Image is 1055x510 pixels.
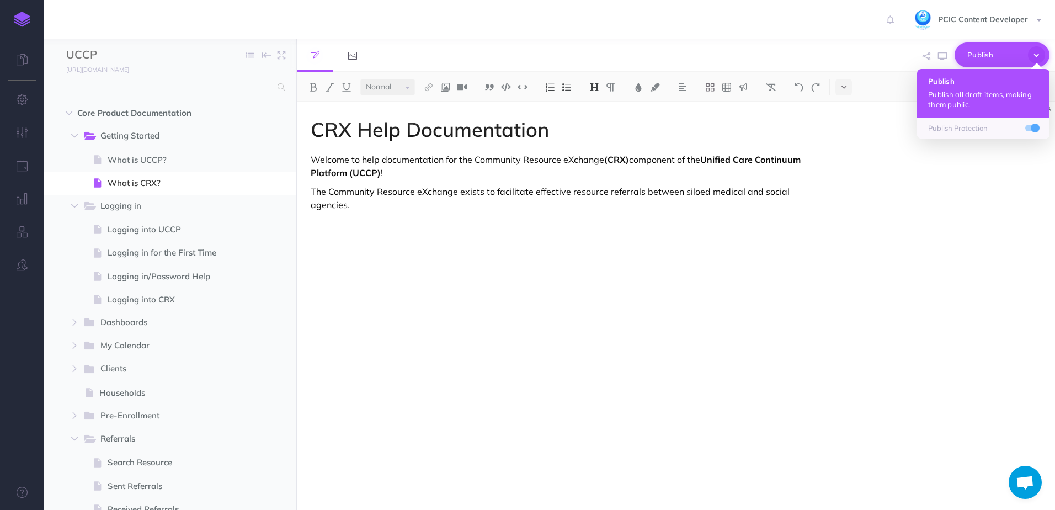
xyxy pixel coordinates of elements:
[311,153,814,179] p: Welcome to help documentation for the Community Resource eXchange component of the !
[108,177,230,190] span: What is CRX?
[518,83,527,91] img: Inline code button
[77,107,216,120] span: Core Product Documentation
[325,83,335,92] img: Italic button
[604,154,629,165] strong: (CRX)
[967,46,1022,63] span: Publish
[913,10,933,30] img: dRQN1hrEG1J5t3n3qbq3RfHNZNloSxXOgySS45Hu.jpg
[545,83,555,92] img: Ordered list button
[100,362,214,376] span: Clients
[484,83,494,92] img: Blockquote button
[794,83,804,92] img: Undo
[424,83,434,92] img: Link button
[928,123,1038,133] p: Publish Protection
[633,83,643,92] img: Text color button
[100,409,214,423] span: Pre-Enrollment
[308,83,318,92] img: Bold button
[108,153,230,167] span: What is UCCP?
[562,83,572,92] img: Unordered list button
[928,77,1038,85] h4: Publish
[108,246,230,259] span: Logging in for the First Time
[606,83,616,92] img: Paragraph button
[108,480,230,493] span: Sent Referrals
[66,77,271,97] input: Search
[108,293,230,306] span: Logging into CRX
[66,66,129,73] small: [URL][DOMAIN_NAME]
[14,12,30,27] img: logo-mark.svg
[311,119,814,141] h1: CRX Help Documentation
[311,185,814,211] p: The Community Resource eXchange exists to facilitate effective resource referrals between siloed ...
[108,456,230,469] span: Search Resource
[44,63,140,75] a: [URL][DOMAIN_NAME]
[440,83,450,92] img: Add image button
[100,199,214,214] span: Logging in
[100,129,214,144] span: Getting Started
[928,89,1038,109] p: Publish all draft items, making them public.
[457,83,467,92] img: Add video button
[342,83,351,92] img: Underline button
[108,270,230,283] span: Logging in/Password Help
[933,14,1033,24] span: PCIC Content Developer
[100,339,214,353] span: My Calendar
[1009,466,1042,499] a: Open chat
[66,47,196,63] input: Documentation Name
[100,316,214,330] span: Dashboards
[650,83,660,92] img: Text background color button
[917,69,1049,118] button: Publish Publish all draft items, making them public.
[678,83,688,92] img: Alignment dropdown menu button
[99,386,230,400] span: Households
[108,223,230,236] span: Logging into UCCP
[722,83,732,92] img: Create table button
[955,42,1049,67] button: Publish
[100,432,214,447] span: Referrals
[738,83,748,92] img: Callout dropdown menu button
[811,83,820,92] img: Redo
[766,83,776,92] img: Clear styles button
[589,83,599,92] img: Headings dropdown button
[501,83,511,91] img: Code block button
